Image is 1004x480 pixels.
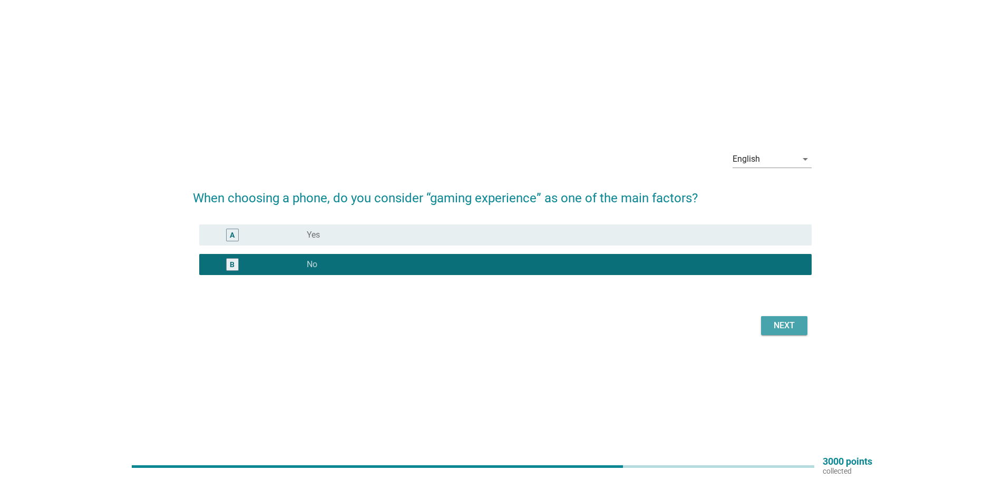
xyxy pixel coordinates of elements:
label: Yes [307,230,320,240]
h2: When choosing a phone, do you consider “gaming experience” as one of the main factors? [193,178,812,208]
i: arrow_drop_down [799,153,812,165]
div: B [230,259,235,270]
div: A [230,229,235,240]
p: collected [823,466,872,476]
button: Next [761,316,807,335]
label: No [307,259,317,270]
p: 3000 points [823,457,872,466]
div: Next [769,319,799,332]
div: English [733,154,760,164]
